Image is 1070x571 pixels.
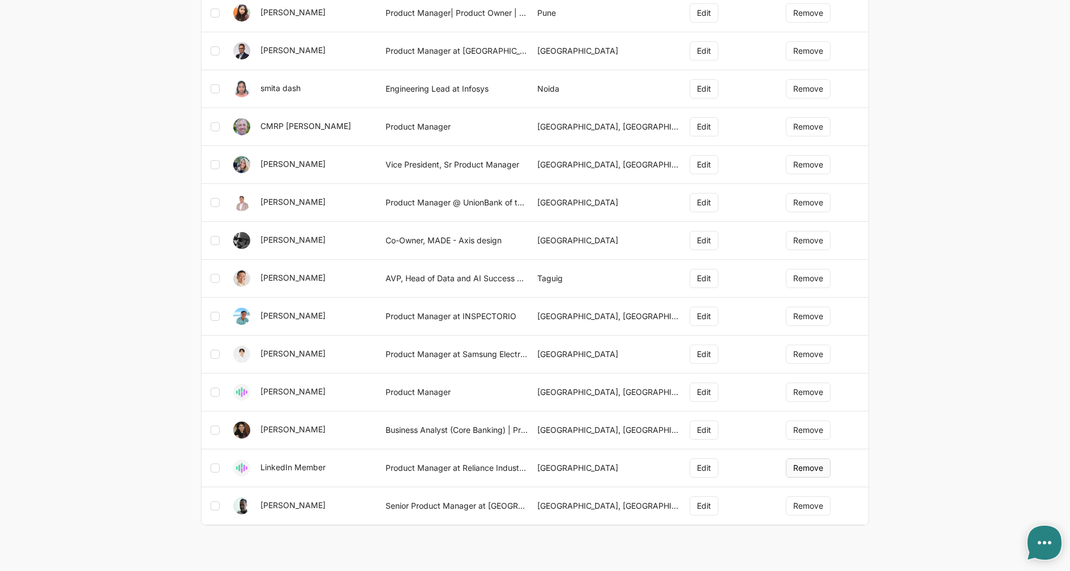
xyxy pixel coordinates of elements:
[690,193,718,212] button: Edit
[786,41,831,61] button: Remove
[786,458,831,478] button: Remove
[260,387,326,396] a: [PERSON_NAME]
[381,449,533,487] td: Product Manager at Reliance Industries Limited
[786,307,831,326] button: Remove
[381,146,533,184] td: Vice President, Sr Product Manager
[381,298,533,336] td: Product Manager at INSPECTORIO
[381,487,533,525] td: Senior Product Manager at [GEOGRAPHIC_DATA]
[690,496,718,516] button: Edit
[690,231,718,250] button: Edit
[786,3,831,23] button: Remove
[690,41,718,61] button: Edit
[381,411,533,449] td: Business Analyst (Core Banking) | Product Owner | Ex-Oracle, Ex-Fiserv, Ex-NTT DATA
[381,260,533,298] td: AVP, Head of Data and AI Success Management for Enabling Units
[786,345,831,364] button: Remove
[260,424,326,434] a: [PERSON_NAME]
[381,336,533,373] td: Product Manager at Samsung Electronics
[533,373,685,411] td: [GEOGRAPHIC_DATA], [GEOGRAPHIC_DATA]
[381,184,533,222] td: Product Manager @ UnionBank of the [GEOGRAPHIC_DATA] | Ateneo MBA Cand.
[533,487,685,525] td: [GEOGRAPHIC_DATA], [GEOGRAPHIC_DATA]
[260,197,326,207] a: [PERSON_NAME]
[786,231,831,250] button: Remove
[533,298,685,336] td: [GEOGRAPHIC_DATA], [GEOGRAPHIC_DATA]
[786,383,831,402] button: Remove
[260,45,326,55] a: [PERSON_NAME]
[690,420,718,440] button: Edit
[381,32,533,70] td: Product Manager at [GEOGRAPHIC_DATA]
[260,273,326,282] a: [PERSON_NAME]
[381,222,533,260] td: Co-Owner, MADE - Axis design
[533,184,685,222] td: [GEOGRAPHIC_DATA]
[690,307,718,326] button: Edit
[690,117,718,136] button: Edit
[533,70,685,108] td: Noida
[690,155,718,174] button: Edit
[260,500,326,510] a: [PERSON_NAME]
[786,155,831,174] button: Remove
[260,311,326,320] a: [PERSON_NAME]
[381,373,533,411] td: Product Manager
[690,458,718,478] button: Edit
[786,496,831,516] button: Remove
[690,269,718,288] button: Edit
[786,420,831,440] button: Remove
[690,3,718,23] button: Edit
[533,222,685,260] td: [GEOGRAPHIC_DATA]
[786,79,831,98] button: Remove
[260,121,351,131] a: CMRP [PERSON_NAME]
[260,83,301,93] a: smita dash
[229,449,381,487] td: LinkedIn Member
[533,146,685,184] td: [GEOGRAPHIC_DATA], [GEOGRAPHIC_DATA]
[533,108,685,146] td: [GEOGRAPHIC_DATA], [GEOGRAPHIC_DATA]
[260,235,326,244] a: [PERSON_NAME]
[786,193,831,212] button: Remove
[690,79,718,98] button: Edit
[533,260,685,298] td: Taguig
[786,269,831,288] button: Remove
[786,117,831,136] button: Remove
[381,108,533,146] td: Product Manager
[260,349,326,358] a: [PERSON_NAME]
[533,449,685,487] td: [GEOGRAPHIC_DATA]
[533,32,685,70] td: [GEOGRAPHIC_DATA]
[260,159,326,169] a: [PERSON_NAME]
[690,383,718,402] button: Edit
[381,70,533,108] td: Engineering Lead at Infosys
[533,336,685,373] td: [GEOGRAPHIC_DATA]
[690,345,718,364] button: Edit
[533,411,685,449] td: [GEOGRAPHIC_DATA], [GEOGRAPHIC_DATA]
[260,7,326,17] a: [PERSON_NAME]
